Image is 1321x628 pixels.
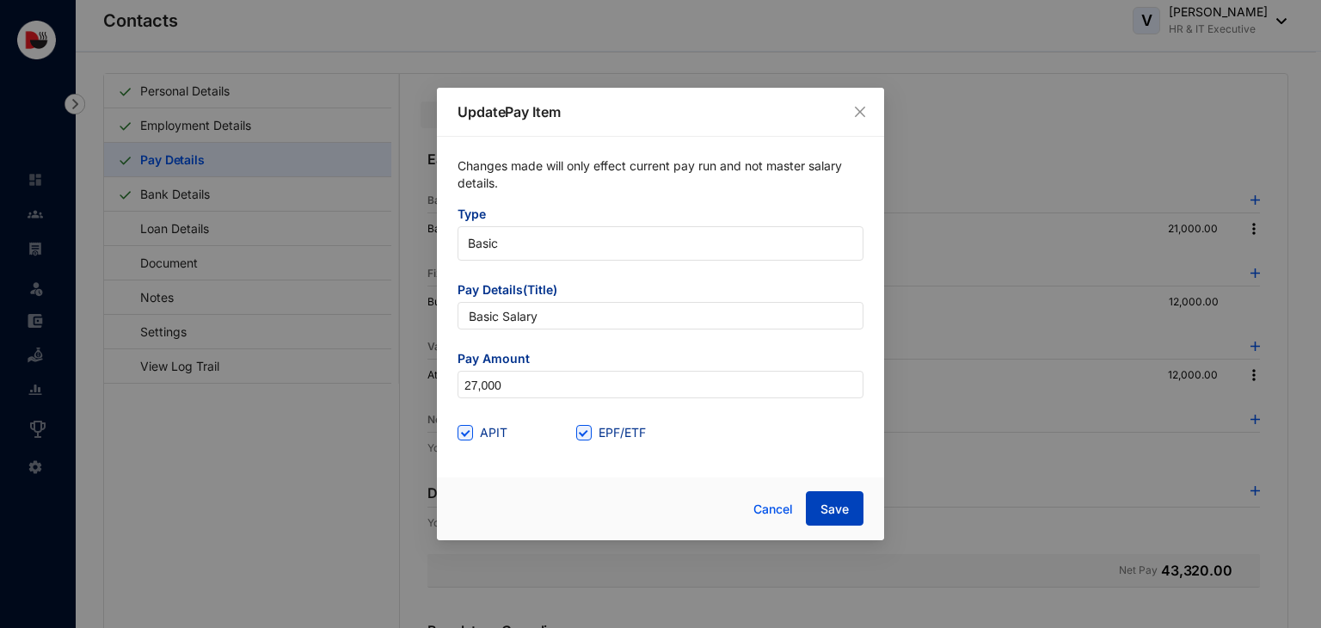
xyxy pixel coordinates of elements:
span: Cancel [753,500,793,519]
span: close [853,105,867,119]
span: Pay Details(Title) [458,281,863,302]
span: APIT [473,423,514,442]
input: Pay item title [458,302,863,329]
span: Pay Amount [458,350,863,371]
button: Close [851,102,869,121]
span: Type [458,206,863,226]
input: Amount [458,372,863,399]
span: Basic [468,231,853,256]
p: Update Pay Item [458,102,863,122]
button: Cancel [740,492,806,526]
span: Save [820,501,849,518]
p: Changes made will only effect current pay run and not master salary details. [458,157,863,206]
button: Save [806,491,863,526]
span: EPF/ETF [592,423,653,442]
